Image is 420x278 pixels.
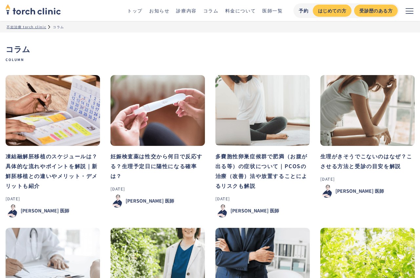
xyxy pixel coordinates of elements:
div: [DATE] [6,196,100,202]
div: [DATE] [320,176,415,182]
a: 医師一覧 [262,7,283,14]
h3: 生理がきそうでこないのはなぜ？こさせる方法と受診の目安を解説 [320,151,415,171]
h1: コラム [6,43,415,62]
div: [DATE] [215,196,310,202]
div: 受診歴のある方 [359,7,392,14]
div: [PERSON_NAME] [335,188,373,194]
a: 妊娠検査薬は性交から何日で反応する？生理予定日に陽性になる確率は？[DATE][PERSON_NAME]医師 [110,75,205,208]
div: [DATE] [110,186,205,192]
a: 料金について [225,7,256,14]
div: 医師 [375,188,384,194]
div: 医師 [270,207,279,214]
img: torch clinic [5,2,61,16]
a: コラム [203,7,219,14]
h3: 凍結融解胚移植のスケジュールは？具体的な流れやポイントを解説｜新鮮胚移植との違いやメリット・デメリットも紹介 [6,151,100,190]
a: お知らせ [149,7,170,14]
h3: 妊娠検査薬は性交から何日で反応する？生理予定日に陽性になる確率は？ [110,151,205,181]
a: 凍結融解胚移植のスケジュールは？具体的な流れやポイントを解説｜新鮮胚移植との違いやメリット・デメリットも紹介[DATE][PERSON_NAME]医師 [6,75,100,217]
div: [PERSON_NAME] [21,207,59,214]
a: 多嚢胞性卵巣症候群で肥満（お腹が出る等）の症状について｜PCOSの治療（改善）法や放置することによるリスクも解説[DATE][PERSON_NAME]医師 [215,75,310,217]
h3: 多嚢胞性卵巣症候群で肥満（お腹が出る等）の症状について｜PCOSの治療（改善）法や放置することによるリスクも解説 [215,151,310,190]
div: 医師 [165,197,174,204]
div: 予約 [299,7,309,14]
div: 医師 [60,207,69,214]
div: はじめての方 [318,7,346,14]
a: 不妊治療 torch clinic [7,24,46,29]
a: 診療内容 [176,7,196,14]
a: 受診歴のある方 [354,5,398,17]
a: トップ [127,7,143,14]
div: [PERSON_NAME] [230,207,269,214]
a: はじめての方 [313,5,351,17]
a: home [5,5,61,16]
div: [PERSON_NAME] [126,197,164,204]
span: Column [6,57,415,62]
a: 生理がきそうでこないのはなぜ？こさせる方法と受診の目安を解説[DATE][PERSON_NAME]医師 [320,75,415,198]
div: コラム [53,24,64,29]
